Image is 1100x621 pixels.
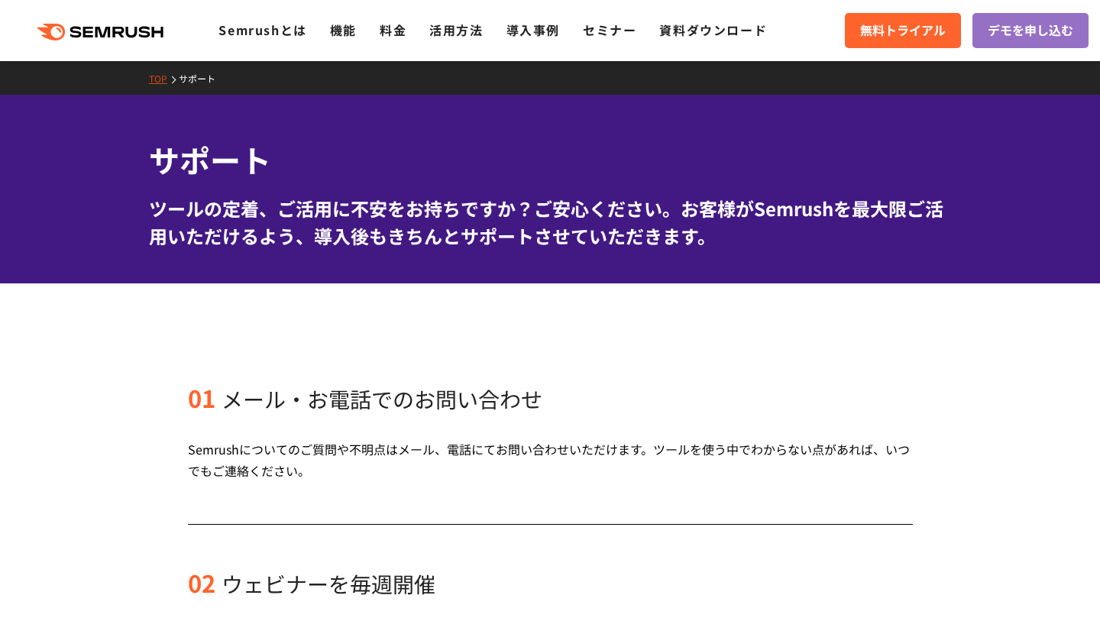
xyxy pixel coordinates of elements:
[218,21,306,39] a: Semrushとは
[188,565,215,600] span: 02
[972,13,1089,48] a: デモを申し込む
[988,21,1073,40] span: デモを申し込む
[149,195,951,250] div: ツールの定着、ご活用に不安をお持ちですか？ご安心ください。お客様がSemrushを最大限ご活用いただけるよう、導入後もきちんとサポートさせていただきます。
[659,21,767,39] a: 資料ダウンロード
[860,21,946,40] span: 無料トライアル
[149,137,951,183] h1: サポート
[506,21,560,39] a: 導入事例
[380,21,406,39] a: 料金
[845,13,961,48] a: 無料トライアル
[188,438,913,481] div: Semrushについてのご質問や不明点はメール、電話にてお問い合わせいただけます。ツールを使う中でわからない点があれば、いつでもご連絡ください。
[222,383,542,414] span: メール・お電話でのお問い合わせ
[188,380,215,415] span: 01
[330,21,357,39] a: 機能
[222,568,435,599] span: ウェビナーを毎週開催
[179,72,227,85] a: サポート
[149,72,179,85] a: TOP
[583,21,636,39] a: セミナー
[429,21,483,39] a: 活用方法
